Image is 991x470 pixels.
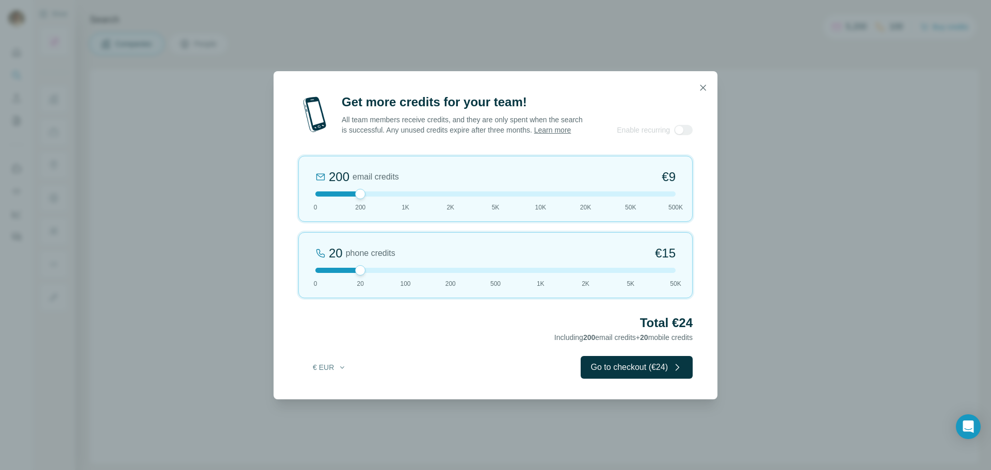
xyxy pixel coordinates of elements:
[535,203,546,212] span: 10K
[492,203,500,212] span: 5K
[670,279,681,288] span: 50K
[329,169,349,185] div: 200
[617,125,670,135] span: Enable recurring
[298,94,331,135] img: mobile-phone
[582,279,589,288] span: 2K
[314,279,317,288] span: 0
[625,203,636,212] span: 50K
[355,203,365,212] span: 200
[581,356,693,379] button: Go to checkout (€24)
[357,279,364,288] span: 20
[346,247,395,260] span: phone credits
[662,169,676,185] span: €9
[314,203,317,212] span: 0
[580,203,591,212] span: 20K
[298,315,693,331] h2: Total €24
[627,279,634,288] span: 5K
[402,203,409,212] span: 1K
[583,333,595,342] span: 200
[342,115,584,135] p: All team members receive credits, and they are only spent when the search is successful. Any unus...
[640,333,648,342] span: 20
[400,279,410,288] span: 100
[329,245,343,262] div: 20
[655,245,676,262] span: €15
[956,414,981,439] div: Open Intercom Messenger
[353,171,399,183] span: email credits
[668,203,683,212] span: 500K
[445,279,456,288] span: 200
[446,203,454,212] span: 2K
[490,279,501,288] span: 500
[554,333,693,342] span: Including email credits + mobile credits
[537,279,545,288] span: 1K
[534,126,571,134] a: Learn more
[306,358,354,377] button: € EUR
